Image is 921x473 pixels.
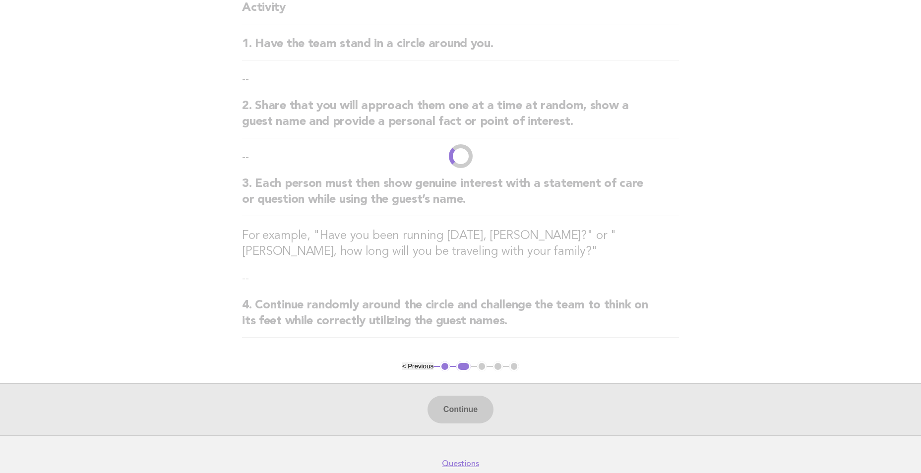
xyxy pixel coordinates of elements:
h2: 4. Continue randomly around the circle and challenge the team to think on its feet while correctl... [242,297,679,338]
p: -- [242,272,679,286]
p: -- [242,72,679,86]
h2: 3. Each person must then show genuine interest with a statement of care or question while using t... [242,176,679,216]
h2: 2. Share that you will approach them one at a time at random, show a guest name and provide a per... [242,98,679,138]
a: Questions [442,459,479,469]
p: -- [242,150,679,164]
h3: For example, "Have you been running [DATE], [PERSON_NAME]?" or "[PERSON_NAME], how long will you ... [242,228,679,260]
h2: 1. Have the team stand in a circle around you. [242,36,679,60]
